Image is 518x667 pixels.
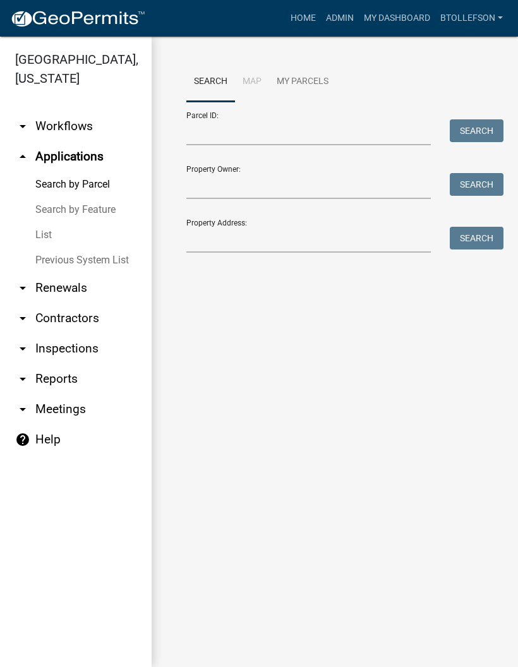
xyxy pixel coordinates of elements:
[450,173,503,196] button: Search
[186,62,235,102] a: Search
[15,341,30,356] i: arrow_drop_down
[286,6,321,30] a: Home
[15,119,30,134] i: arrow_drop_down
[15,311,30,326] i: arrow_drop_down
[450,119,503,142] button: Search
[15,149,30,164] i: arrow_drop_up
[321,6,359,30] a: Admin
[450,227,503,249] button: Search
[359,6,435,30] a: My Dashboard
[15,432,30,447] i: help
[269,62,336,102] a: My Parcels
[15,402,30,417] i: arrow_drop_down
[435,6,508,30] a: btollefson
[15,280,30,296] i: arrow_drop_down
[15,371,30,387] i: arrow_drop_down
